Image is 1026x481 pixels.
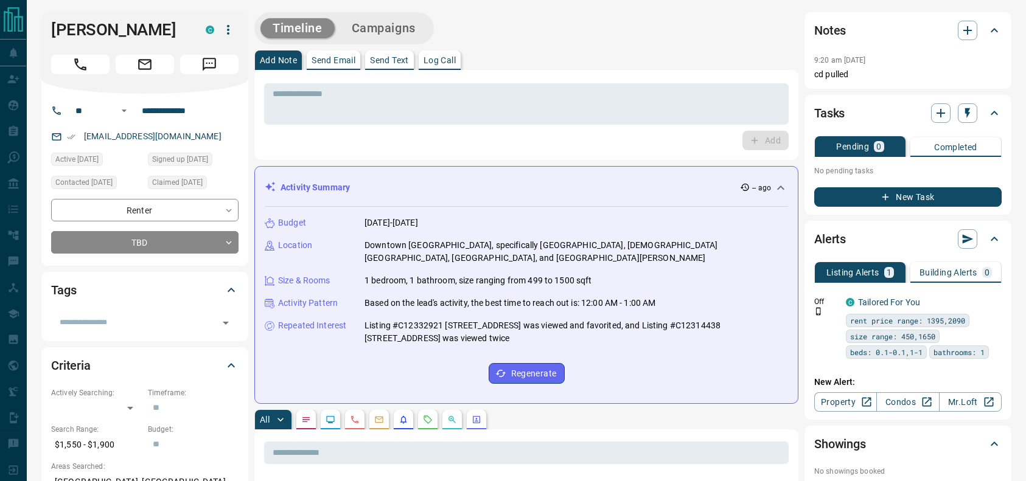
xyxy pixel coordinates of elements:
div: Sun Aug 10 2025 [148,176,239,193]
button: New Task [814,187,1002,207]
p: Listing Alerts [826,268,879,277]
span: Contacted [DATE] [55,176,113,189]
p: Off [814,296,839,307]
div: Activity Summary-- ago [265,176,788,199]
p: Actively Searching: [51,387,142,398]
button: Open [217,314,234,331]
div: Notes [814,16,1002,45]
p: Completed [934,143,977,151]
span: Email [116,55,174,74]
div: Sun Aug 10 2025 [51,153,142,170]
svg: Agent Actions [472,415,481,424]
p: Activity Summary [281,181,350,194]
div: Tasks [814,99,1002,128]
span: bathrooms: 1 [934,346,985,358]
p: 0 [876,142,881,151]
p: Timeframe: [148,387,239,398]
p: No pending tasks [814,162,1002,180]
div: Criteria [51,351,239,380]
svg: Lead Browsing Activity [326,415,335,424]
p: -- ago [752,182,771,193]
p: Add Note [260,56,297,64]
p: Log Call [424,56,456,64]
p: Based on the lead's activity, the best time to reach out is: 12:00 AM - 1:00 AM [365,297,655,310]
p: All [260,415,270,424]
div: Tags [51,275,239,305]
button: Open [117,103,131,118]
a: Condos [876,392,939,412]
p: Search Range: [51,424,142,435]
a: Mr.Loft [939,392,1002,412]
h2: Tasks [814,103,845,123]
a: [EMAIL_ADDRESS][DOMAIN_NAME] [84,131,222,141]
p: 1 bedroom, 1 bathroom, size ranging from 499 to 1500 sqft [365,274,592,287]
span: Active [DATE] [55,153,99,165]
span: Call [51,55,110,74]
svg: Listing Alerts [399,415,408,424]
span: Message [180,55,239,74]
h2: Tags [51,280,76,300]
p: Areas Searched: [51,461,239,472]
div: condos.ca [846,298,854,306]
p: [DATE]-[DATE] [365,216,418,229]
p: New Alert: [814,376,1002,389]
p: cd pulled [814,68,1002,81]
p: Listing #C12332921 [STREET_ADDRESS] was viewed and favorited, and Listing #C12314438 [STREET_ADDR... [365,319,788,345]
span: size range: 450,1650 [850,330,935,342]
a: Property [814,392,877,412]
div: TBD [51,231,239,254]
p: Send Email [312,56,355,64]
div: Sun Aug 10 2025 [51,176,142,193]
p: Pending [836,142,869,151]
span: rent price range: 1395,2090 [850,314,965,327]
p: Downtown [GEOGRAPHIC_DATA], specifically [GEOGRAPHIC_DATA], [DEMOGRAPHIC_DATA][GEOGRAPHIC_DATA], ... [365,239,788,265]
svg: Email Verified [67,133,75,141]
div: Showings [814,429,1002,459]
p: Repeated Interest [278,319,346,332]
p: Budget [278,216,306,229]
a: Tailored For You [858,297,920,307]
svg: Calls [350,415,360,424]
svg: Emails [374,415,384,424]
span: Claimed [DATE] [152,176,203,189]
h2: Showings [814,434,866,454]
h2: Criteria [51,356,91,375]
svg: Opportunities [447,415,457,424]
p: 1 [887,268,892,277]
button: Timeline [260,18,335,38]
svg: Requests [423,415,433,424]
div: condos.ca [206,26,214,34]
h2: Notes [814,21,846,40]
p: 0 [985,268,989,277]
span: Signed up [DATE] [152,153,208,165]
p: Building Alerts [920,268,977,277]
svg: Push Notification Only [814,307,823,316]
div: Alerts [814,224,1002,254]
h2: Alerts [814,229,846,249]
button: Regenerate [489,363,565,384]
p: Budget: [148,424,239,435]
svg: Notes [301,415,311,424]
p: Send Text [370,56,409,64]
p: Size & Rooms [278,274,330,287]
button: Campaigns [340,18,428,38]
p: No showings booked [814,466,1002,477]
p: 9:20 am [DATE] [814,56,866,64]
div: Sun Aug 10 2025 [148,153,239,170]
span: beds: 0.1-0.1,1-1 [850,346,923,358]
p: $1,550 - $1,900 [51,435,142,455]
p: Location [278,239,312,252]
h1: [PERSON_NAME] [51,20,187,40]
div: Renter [51,199,239,221]
p: Activity Pattern [278,297,338,310]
